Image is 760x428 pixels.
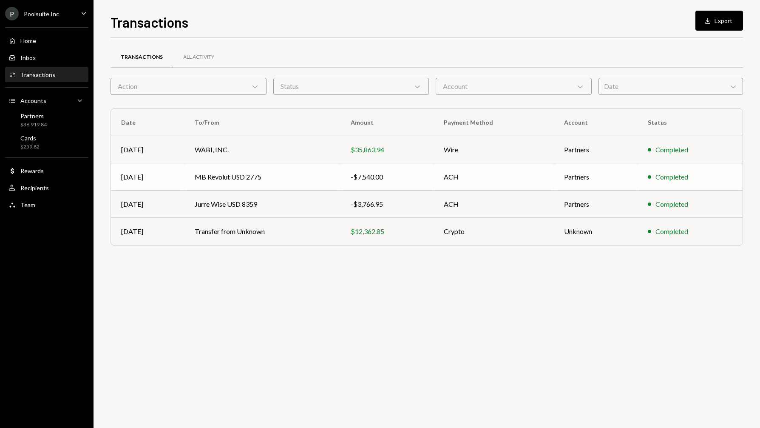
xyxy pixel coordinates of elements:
td: Jurre Wise USD 8359 [184,191,341,218]
th: Amount [340,109,434,136]
td: Partners [554,163,638,191]
a: Rewards [5,163,88,178]
td: Transfer from Unknown [184,218,341,245]
th: Status [638,109,743,136]
th: Payment Method [434,109,554,136]
div: Completed [655,199,688,209]
td: Partners [554,191,638,218]
div: Action [111,78,267,95]
div: [DATE] [121,145,174,155]
div: -$3,766.95 [351,199,423,209]
a: All Activity [173,46,224,68]
td: ACH [434,163,554,191]
div: Completed [655,226,688,237]
div: [DATE] [121,226,174,237]
a: Home [5,33,88,48]
div: Poolsuite Inc [24,10,59,17]
td: Unknown [554,218,638,245]
div: Home [20,37,36,44]
td: Partners [554,136,638,163]
div: Team [20,201,35,208]
td: WABI, INC. [184,136,341,163]
td: Crypto [434,218,554,245]
th: To/From [184,109,341,136]
div: Transactions [20,71,55,78]
div: $35,863.94 [351,145,423,155]
a: Partners$36,919.84 [5,110,88,130]
h1: Transactions [111,14,188,31]
div: Completed [655,172,688,182]
div: -$7,540.00 [351,172,423,182]
div: Account [436,78,592,95]
a: Recipients [5,180,88,195]
th: Account [554,109,638,136]
a: Inbox [5,50,88,65]
div: $259.82 [20,143,40,151]
div: Status [273,78,429,95]
div: Partners [20,112,47,120]
div: Cards [20,134,40,142]
div: Accounts [20,97,46,104]
div: P [5,7,19,20]
div: $12,362.85 [351,226,423,237]
a: Transactions [111,46,173,68]
div: Inbox [20,54,36,61]
div: Transactions [121,54,163,61]
td: MB Revolut USD 2775 [184,163,341,191]
div: Date [598,78,743,95]
a: Accounts [5,93,88,108]
td: Wire [434,136,554,163]
div: $36,919.84 [20,121,47,128]
div: [DATE] [121,172,174,182]
div: Recipients [20,184,49,191]
a: Transactions [5,67,88,82]
a: Team [5,197,88,212]
button: Export [695,11,743,31]
div: All Activity [183,54,214,61]
th: Date [111,109,184,136]
div: Completed [655,145,688,155]
div: Rewards [20,167,44,174]
a: Cards$259.82 [5,132,88,152]
td: ACH [434,191,554,218]
div: [DATE] [121,199,174,209]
